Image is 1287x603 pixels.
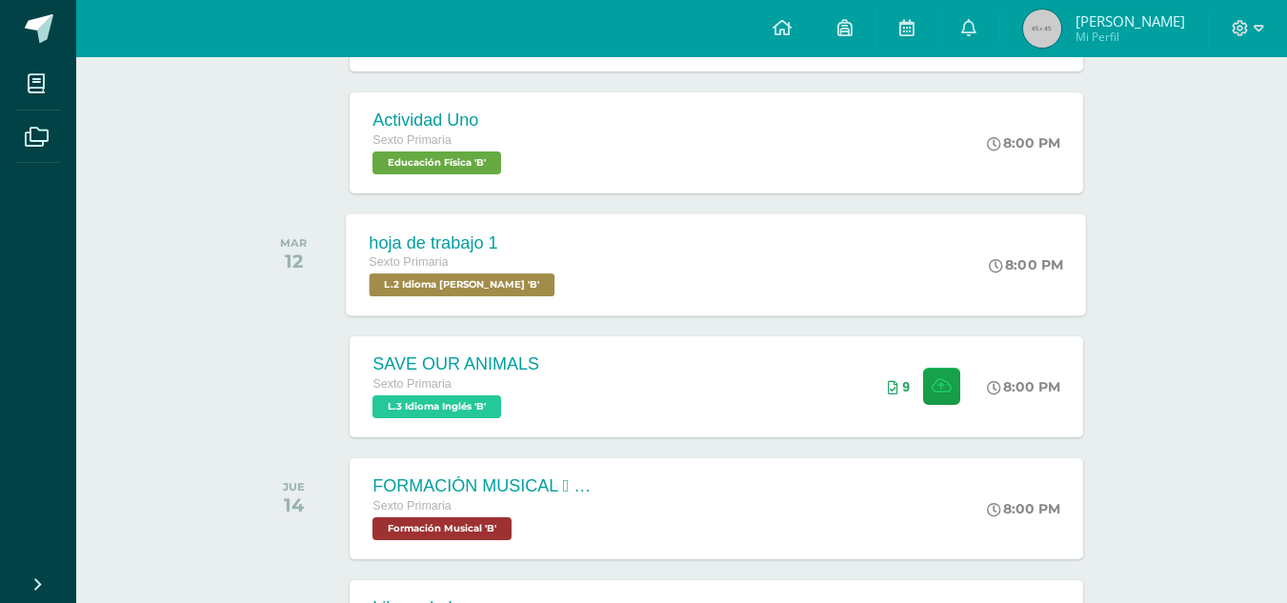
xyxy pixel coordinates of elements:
span: Educación Física 'B' [372,151,501,174]
span: Mi Perfil [1076,29,1185,45]
div: Actividad Uno [372,111,506,131]
span: L.2 Idioma Maya Kaqchikel 'B' [370,273,555,296]
div: 14 [283,493,305,516]
span: Sexto Primaria [370,255,449,269]
div: Archivos entregados [888,379,910,394]
div: 8:00 PM [987,134,1060,151]
span: Sexto Primaria [372,133,452,147]
img: 45x45 [1023,10,1061,48]
div: hoja de trabajo 1 [370,232,560,252]
div: SAVE OUR ANIMALS [372,354,539,374]
span: [PERSON_NAME] [1076,11,1185,30]
div: 12 [280,250,307,272]
span: 9 [902,379,910,394]
div: FORMACIÓN MUSICAL  ALTERACIONES SIMPLES [372,476,601,496]
span: Sexto Primaria [372,499,452,513]
span: Sexto Primaria [372,377,452,391]
div: MAR [280,236,307,250]
div: 8:00 PM [990,256,1064,273]
span: Formación Musical 'B' [372,517,512,540]
div: JUE [283,480,305,493]
span: L.3 Idioma Inglés 'B' [372,395,501,418]
div: 8:00 PM [987,500,1060,517]
div: 8:00 PM [987,378,1060,395]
